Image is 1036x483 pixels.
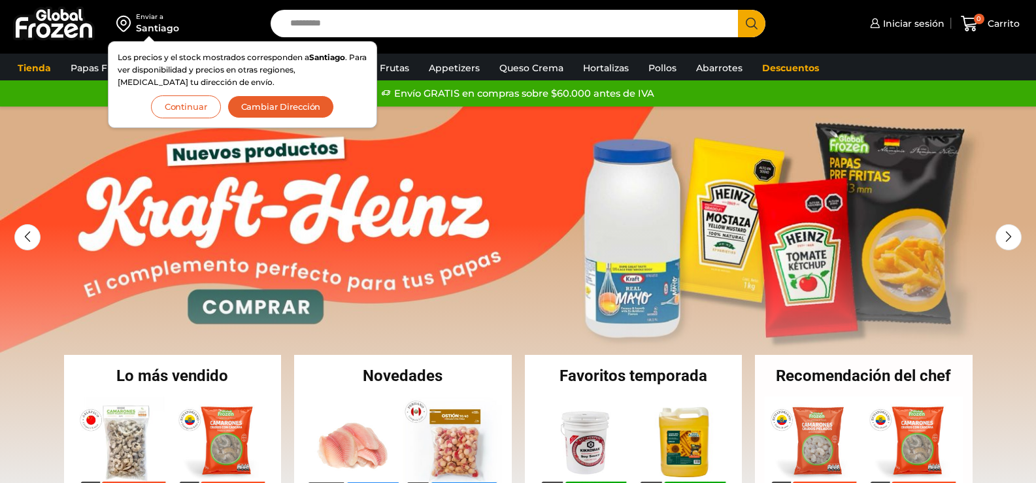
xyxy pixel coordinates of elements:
[227,95,335,118] button: Cambiar Dirección
[984,17,1020,30] span: Carrito
[151,95,221,118] button: Continuar
[642,56,683,80] a: Pollos
[995,224,1022,250] div: Next slide
[422,56,486,80] a: Appetizers
[309,52,345,62] strong: Santiago
[11,56,58,80] a: Tienda
[880,17,944,30] span: Iniciar sesión
[738,10,765,37] button: Search button
[294,368,512,384] h2: Novedades
[136,22,179,35] div: Santiago
[493,56,570,80] a: Queso Crema
[755,368,973,384] h2: Recomendación del chef
[756,56,826,80] a: Descuentos
[867,10,944,37] a: Iniciar sesión
[64,56,134,80] a: Papas Fritas
[14,224,41,250] div: Previous slide
[118,51,367,89] p: Los precios y el stock mostrados corresponden a . Para ver disponibilidad y precios en otras regi...
[525,368,743,384] h2: Favoritos temporada
[64,368,282,384] h2: Lo más vendido
[690,56,749,80] a: Abarrotes
[958,8,1023,39] a: 0 Carrito
[136,12,179,22] div: Enviar a
[576,56,635,80] a: Hortalizas
[116,12,136,35] img: address-field-icon.svg
[974,14,984,24] span: 0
